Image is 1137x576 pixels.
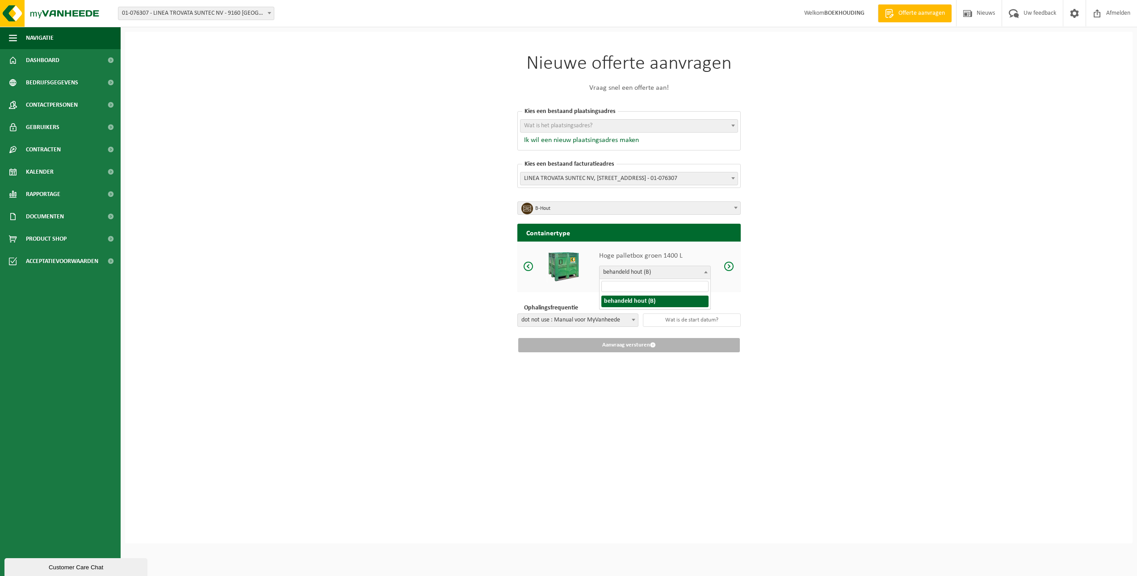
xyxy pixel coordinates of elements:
[520,136,639,145] button: Ik wil een nieuw plaatsingsadres maken
[599,266,711,279] span: behandeld hout (B)
[26,183,60,205] span: Rapportage
[522,303,638,313] p: Ophalingsfrequentie
[517,224,741,241] h2: Containertype
[601,296,709,307] li: behandeld hout (B)
[118,7,274,20] span: 01-076307 - LINEA TROVATA SUNTEC NV - 9160 LOKEREN, MOSTEN 14
[26,94,78,116] span: Contactpersonen
[896,9,947,18] span: Offerte aanvragen
[26,116,59,138] span: Gebruikers
[522,161,617,167] span: Kies een bestaand facturatieadres
[26,205,64,228] span: Documenten
[518,202,740,215] span: B-Hout
[643,313,741,327] input: Wat is de start datum?
[26,161,54,183] span: Kalender
[522,108,618,115] span: Kies een bestaand plaatsingsadres
[26,71,78,94] span: Bedrijfsgegevens
[599,250,711,261] p: Hoge palletbox groen 1400 L
[518,338,740,352] button: Aanvraag versturen
[517,201,741,215] span: B-Hout
[26,228,67,250] span: Product Shop
[26,49,59,71] span: Dashboard
[26,250,98,272] span: Acceptatievoorwaarden
[524,122,592,129] span: Wat is het plaatsingsadres?
[535,202,729,215] span: B-Hout
[517,54,741,74] h1: Nieuwe offerte aanvragen
[824,10,864,17] strong: BOEKHOUDING
[517,83,741,93] p: Vraag snel een offerte aan!
[547,250,580,283] img: Hoge palletbox groen 1400 L
[4,556,149,576] iframe: chat widget
[517,313,638,327] span: dot not use : Manual voor MyVanheede
[26,138,61,161] span: Contracten
[520,172,738,185] span: LINEA TROVATA SUNTEC NV, MOSTEN 14, LOKEREN, 0889.818.513 - 01-076307
[26,27,54,49] span: Navigatie
[600,266,710,279] span: behandeld hout (B)
[878,4,952,22] a: Offerte aanvragen
[518,314,638,326] span: dot not use : Manual voor MyVanheede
